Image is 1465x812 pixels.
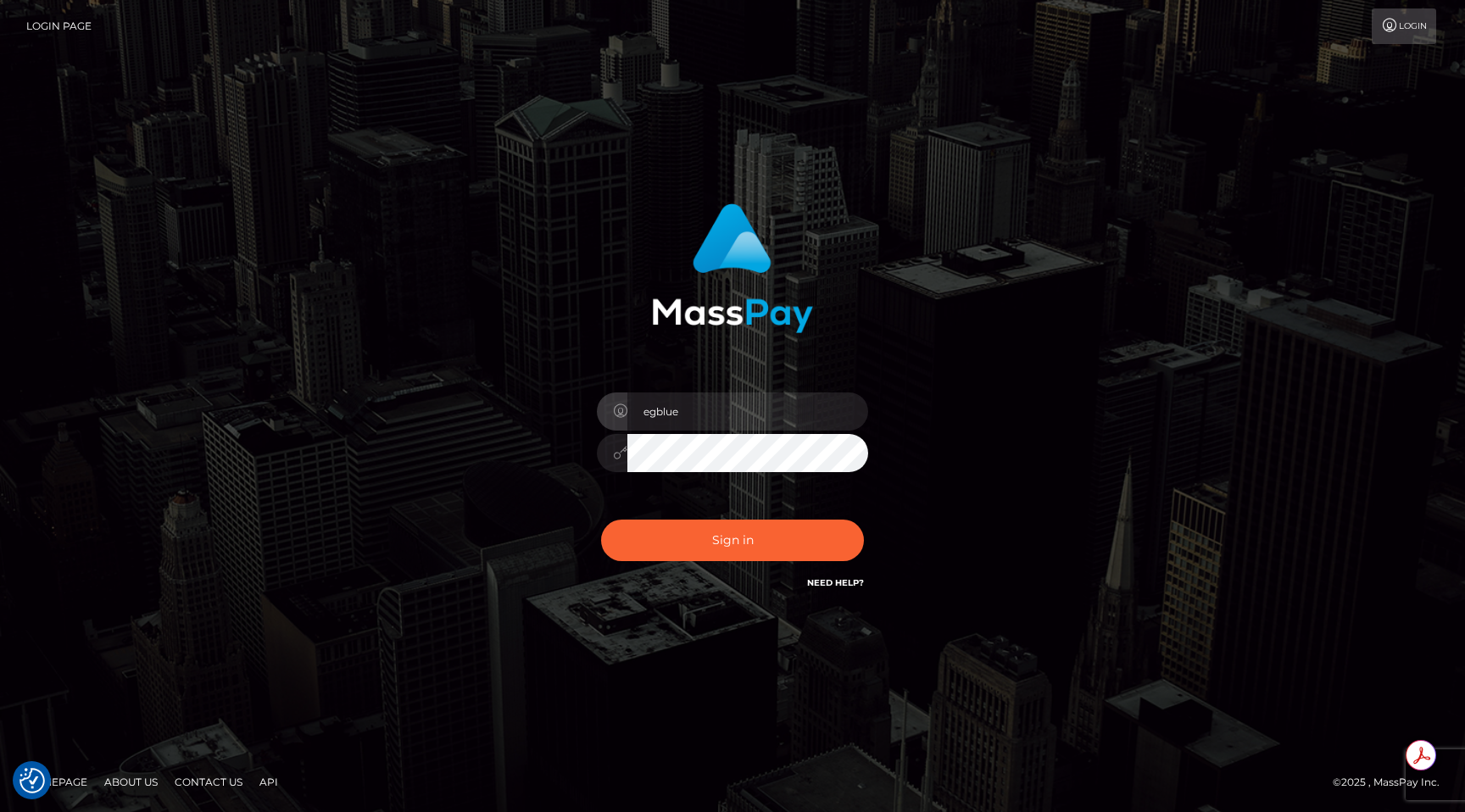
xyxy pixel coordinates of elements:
a: Login Page [26,8,92,44]
a: About Us [97,769,164,795]
div: © 2025 , MassPay Inc. [1333,773,1452,792]
button: Sign in [601,520,864,561]
input: Username... [627,392,868,431]
img: Revisit consent button [19,768,45,793]
a: Need Help? [807,577,864,588]
button: Consent Preferences [19,768,45,793]
a: Login [1372,8,1436,44]
a: API [253,769,285,795]
a: Homepage [19,769,94,795]
img: MassPay Login [652,203,813,333]
a: Contact Us [168,769,249,795]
